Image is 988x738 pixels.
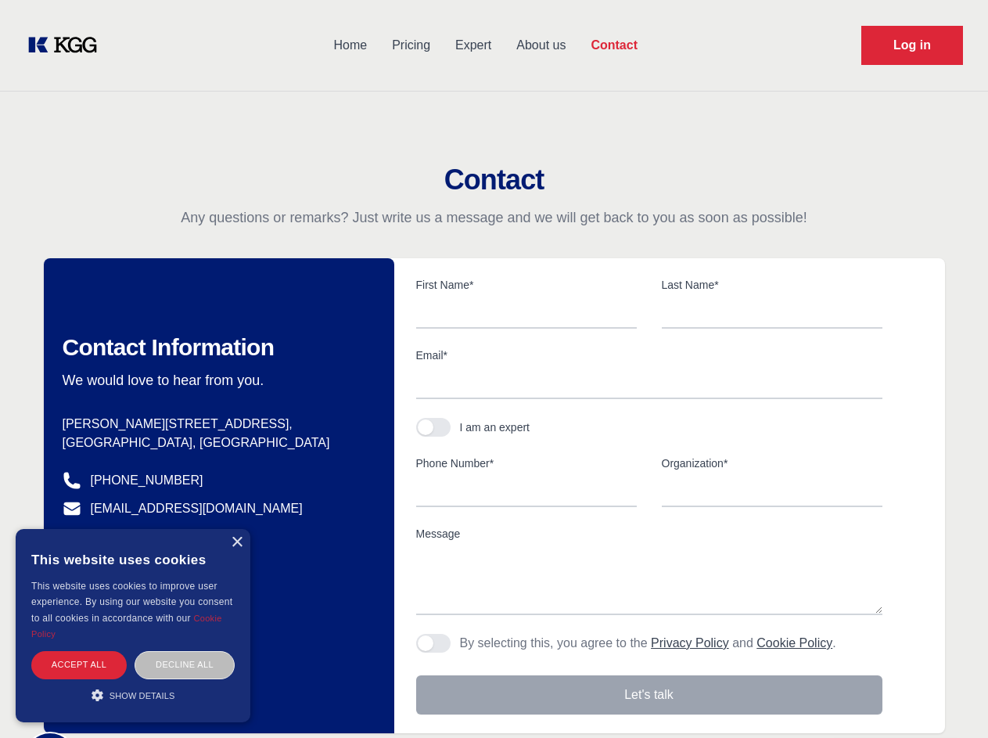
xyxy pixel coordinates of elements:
a: Contact [578,25,650,66]
h2: Contact Information [63,333,369,362]
a: Cookie Policy [31,614,222,639]
p: We would love to hear from you. [63,371,369,390]
label: Message [416,526,882,542]
span: Show details [110,691,175,700]
a: [PHONE_NUMBER] [91,471,203,490]
a: Privacy Policy [651,636,729,650]
div: I am an expert [460,419,530,435]
a: @knowledgegategroup [63,527,218,546]
a: Expert [443,25,504,66]
div: Decline all [135,651,235,679]
a: [EMAIL_ADDRESS][DOMAIN_NAME] [91,499,303,518]
label: First Name* [416,277,637,293]
a: Cookie Policy [756,636,832,650]
label: Email* [416,347,882,363]
div: Close [231,537,243,549]
div: Show details [31,687,235,703]
a: Home [321,25,379,66]
span: This website uses cookies to improve user experience. By using our website you consent to all coo... [31,581,232,624]
label: Phone Number* [416,455,637,471]
p: [PERSON_NAME][STREET_ADDRESS], [63,415,369,434]
iframe: Chat Widget [910,663,988,738]
a: KOL Knowledge Platform: Talk to Key External Experts (KEE) [25,33,110,58]
a: Pricing [379,25,443,66]
h2: Contact [19,164,969,196]
div: This website uses cookies [31,541,235,578]
a: About us [504,25,578,66]
label: Organization* [662,455,882,471]
p: By selecting this, you agree to the and . [460,634,836,653]
p: Any questions or remarks? Just write us a message and we will get back to you as soon as possible! [19,208,969,227]
p: [GEOGRAPHIC_DATA], [GEOGRAPHIC_DATA] [63,434,369,452]
div: Accept all [31,651,127,679]
label: Last Name* [662,277,882,293]
button: Let's talk [416,675,882,715]
a: Request Demo [861,26,963,65]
